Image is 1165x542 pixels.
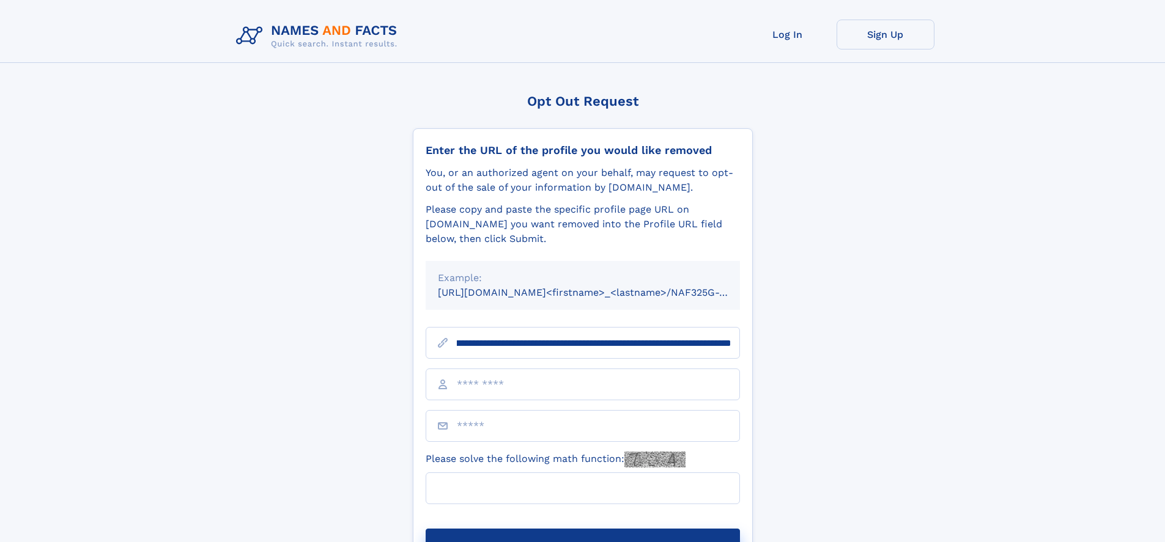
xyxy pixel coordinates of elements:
[438,287,763,298] small: [URL][DOMAIN_NAME]<firstname>_<lastname>/NAF325G-xxxxxxxx
[426,202,740,246] div: Please copy and paste the specific profile page URL on [DOMAIN_NAME] you want removed into the Pr...
[413,93,753,109] div: Opt Out Request
[426,452,686,467] label: Please solve the following math function:
[231,20,407,53] img: Logo Names and Facts
[739,20,837,49] a: Log In
[837,20,934,49] a: Sign Up
[438,271,728,285] div: Example:
[426,144,740,157] div: Enter the URL of the profile you would like removed
[426,166,740,195] div: You, or an authorized agent on your behalf, may request to opt-out of the sale of your informatio...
